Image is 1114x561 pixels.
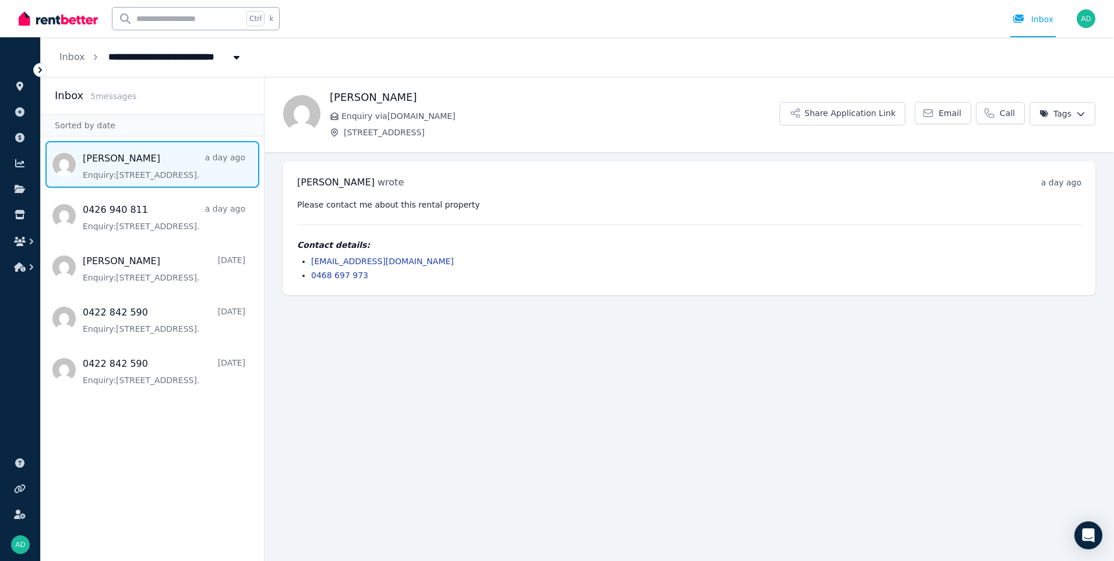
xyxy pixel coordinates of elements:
nav: Breadcrumb [41,37,261,77]
div: Sorted by date [41,114,264,136]
a: 0468 697 973 [311,271,368,280]
a: Call [976,102,1025,124]
time: a day ago [1041,178,1081,187]
a: [EMAIL_ADDRESS][DOMAIN_NAME] [311,257,454,266]
a: Email [915,102,971,124]
img: Jithin Joy [283,95,320,132]
a: [PERSON_NAME]a day agoEnquiry:[STREET_ADDRESS]. [83,152,245,181]
img: Ajit DANGAL [11,535,30,554]
span: k [269,14,273,23]
h1: [PERSON_NAME] [330,89,780,106]
button: Tags [1030,102,1095,125]
span: Call [1000,107,1015,119]
span: Ctrl [246,11,265,26]
span: Enquiry via [DOMAIN_NAME] [341,110,780,122]
span: wrote [378,177,404,188]
a: 0426 940 811a day agoEnquiry:[STREET_ADDRESS]. [83,203,245,232]
img: RentBetter [19,10,98,27]
span: Tags [1039,108,1071,120]
span: [STREET_ADDRESS] [344,127,780,138]
span: [PERSON_NAME] [297,177,375,188]
div: Inbox [1013,13,1053,25]
a: [PERSON_NAME][DATE]Enquiry:[STREET_ADDRESS]. [83,254,245,283]
span: Email [939,107,961,119]
h4: Contact details: [297,239,1081,251]
a: Inbox [59,51,85,62]
h2: Inbox [55,87,83,104]
div: Open Intercom Messenger [1074,521,1102,549]
a: 0422 842 590[DATE]Enquiry:[STREET_ADDRESS]. [83,357,245,386]
img: Ajit DANGAL [1077,9,1095,28]
button: Share Application Link [780,102,905,125]
a: 0422 842 590[DATE]Enquiry:[STREET_ADDRESS]. [83,306,245,335]
nav: Message list [41,136,264,398]
pre: Please contact me about this rental property [297,199,1081,211]
span: 5 message s [90,92,136,101]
